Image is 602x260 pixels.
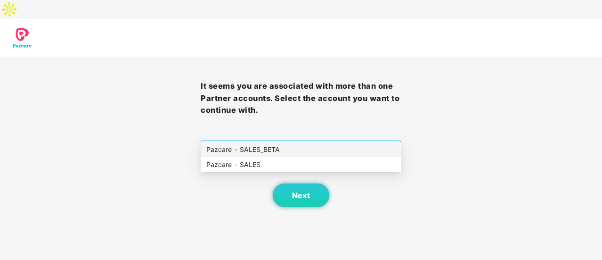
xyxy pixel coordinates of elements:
[207,141,395,159] span: Select company and role
[201,80,401,117] h3: It seems you are associated with more than one Partner accounts. Select the account you want to c...
[5,19,40,57] img: svg+xml;base64,PD94bWwgdmVyc2lvbj0iMS4wIiBlbmNvZGluZz0idXRmLTgiPz4KPCEtLSBHZW5lcmF0b3I6IEFkb2JlIE...
[201,142,401,157] div: Pazcare - SALES_BETA
[201,157,401,172] div: Pazcare - SALES
[206,159,396,170] div: Pazcare - SALES
[273,184,329,207] button: Next
[292,191,310,200] span: Next
[206,144,396,155] div: Pazcare - SALES_BETA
